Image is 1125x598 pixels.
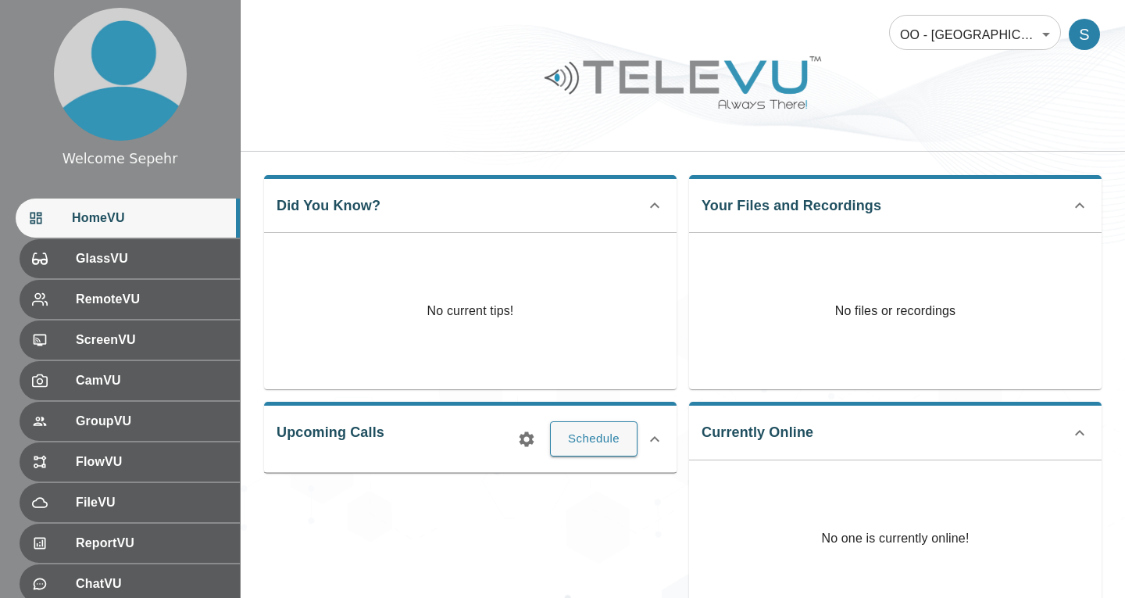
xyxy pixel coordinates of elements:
div: HomeVU [16,199,240,238]
span: ChatVU [76,575,227,593]
span: RemoteVU [76,290,227,309]
div: GroupVU [20,402,240,441]
span: FlowVU [76,453,227,471]
img: Logo [542,50,823,115]
div: GlassVU [20,239,240,278]
div: ReportVU [20,524,240,563]
div: FileVU [20,483,240,522]
div: S [1069,19,1100,50]
img: profile.png [54,8,187,141]
p: No files or recordings [689,233,1102,389]
span: ScreenVU [76,331,227,349]
button: Schedule [550,421,637,456]
span: CamVU [76,371,227,390]
div: OO - [GEOGRAPHIC_DATA] - [PERSON_NAME] [MTRP] [889,13,1061,56]
div: RemoteVU [20,280,240,319]
span: HomeVU [72,209,227,227]
p: No current tips! [427,302,514,320]
span: GlassVU [76,249,227,268]
div: Welcome Sepehr [62,149,178,169]
div: FlowVU [20,442,240,482]
span: GroupVU [76,412,227,431]
div: CamVU [20,361,240,400]
span: FileVU [76,493,227,512]
div: ScreenVU [20,320,240,360]
span: ReportVU [76,534,227,553]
